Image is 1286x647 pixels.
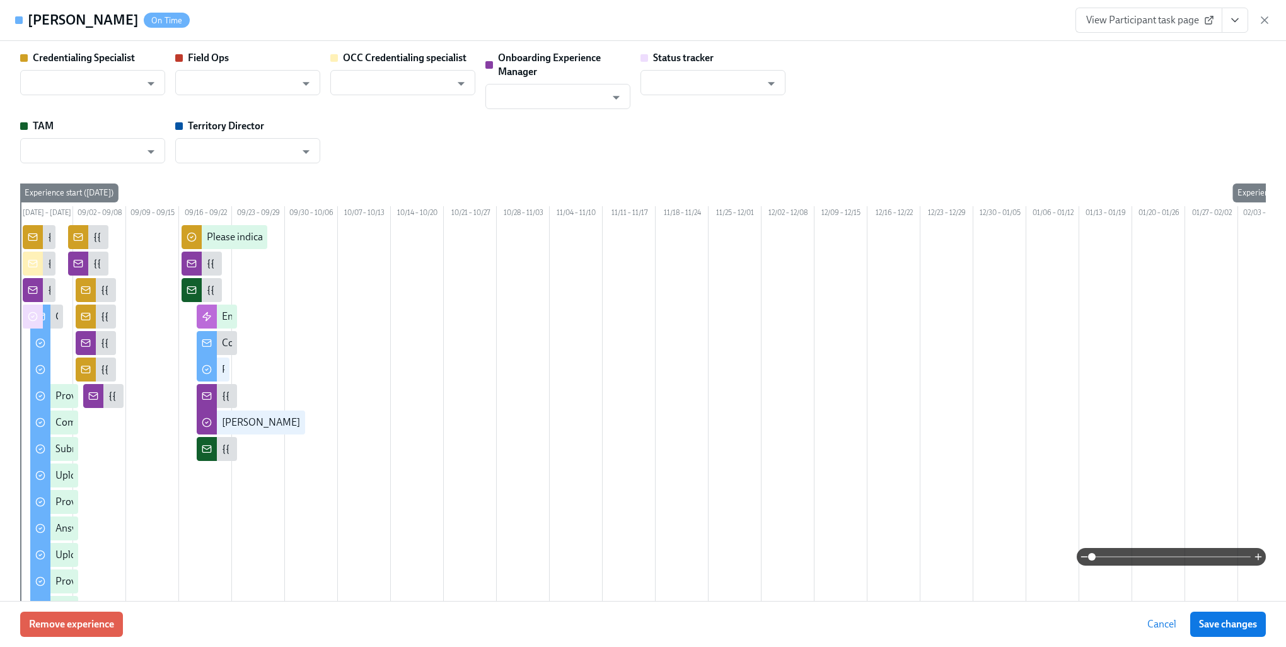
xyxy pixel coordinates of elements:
[126,206,179,223] div: 09/09 – 09/15
[55,574,294,588] div: Provide your National Provider Identifier Number (NPI)
[451,74,471,93] button: Open
[709,206,762,223] div: 11/25 – 12/01
[55,310,230,323] div: Getting started at [GEOGRAPHIC_DATA]
[207,230,513,244] div: Please indicate if {{ participant.fullName }} was approved by Committee
[1132,206,1185,223] div: 01/20 – 01/26
[20,206,73,223] div: [DATE] – [DATE]
[444,206,497,223] div: 10/21 – 10/27
[207,283,415,297] div: {{ participant.fullName }} is ready for committee.
[222,363,333,376] div: Preferred Name for Email
[1026,206,1079,223] div: 01/06 – 01/12
[653,52,714,64] strong: Status tracker
[1075,8,1222,33] a: View Participant task page
[33,120,54,132] strong: TAM
[101,283,317,297] div: {{ participant.fullName }} DEA certificate uploaded
[33,52,135,64] strong: Credentialing Specialist
[222,442,453,456] div: {{ participant.fullName }} was approved by committee
[296,74,316,93] button: Open
[55,495,288,509] div: Provide a copy of your residency completion certificate
[55,416,355,429] div: Complete the malpractice insurance information and application form
[207,257,415,271] div: {{ participant.fullName }} is ready for committee.
[141,142,161,161] button: Open
[93,230,267,244] div: {{ participant.fullName }} CV is complete
[285,206,338,223] div: 09/30 – 10/06
[603,206,656,223] div: 11/11 – 11/17
[498,52,601,78] strong: Onboarding Experience Manager
[144,16,190,25] span: On Time
[48,283,345,297] div: {{ participant.fullName }} has been enrolled in the Dado Pre-boarding
[1185,206,1238,223] div: 01/27 – 02/02
[656,206,709,223] div: 11/18 – 11/24
[1222,8,1248,33] button: View task page
[222,336,361,350] div: Congrats! You've been approved
[606,88,626,107] button: Open
[55,442,216,456] div: Submit your resume for credentialing
[222,310,356,323] div: Enroll in OCC licensing process
[1199,618,1257,631] span: Save changes
[188,120,264,132] strong: Territory Director
[73,206,126,223] div: 09/02 – 09/08
[1147,618,1176,631] span: Cancel
[497,206,550,223] div: 10/28 – 11/03
[48,230,345,244] div: {{ participant.fullName }} has been enrolled in the Dado Pre-boarding
[55,522,253,535] div: Answer the credentialing disclosure questions
[55,389,283,403] div: Provide key information for the credentialing process
[188,52,229,64] strong: Field Ops
[101,310,291,323] div: {{ participant.fullName }} Diploma uploaded
[391,206,444,223] div: 10/14 – 10/20
[28,11,139,30] h4: [PERSON_NAME]
[343,52,466,64] strong: OCC Credentialing specialist
[48,257,377,271] div: {{ participant.fullName }} has been enrolled in the state credentialing process
[920,206,973,223] div: 12/23 – 12/29
[20,612,123,637] button: Remove experience
[762,74,781,93] button: Open
[20,184,119,202] div: Experience start ([DATE])
[296,142,316,161] button: Open
[1079,206,1132,223] div: 01/13 – 01/19
[762,206,814,223] div: 12/02 – 12/08
[867,206,920,223] div: 12/16 – 12/22
[973,206,1026,223] div: 12/30 – 01/05
[108,389,306,403] div: {{ participant.fullName }} needs to correct info
[338,206,391,223] div: 10/07 – 10/13
[1190,612,1266,637] button: Save changes
[550,206,603,223] div: 11/04 – 11/10
[222,416,502,429] div: [PERSON_NAME] {{ participant.fullName }} as 'hired' in Workday
[222,389,453,403] div: {{ participant.fullName }} was approved by committee
[93,257,267,271] div: {{ participant.fullName }} CV is complete
[101,363,328,376] div: {{ participant.fullName }} didn't complete a residency
[232,206,285,223] div: 09/23 – 09/29
[101,336,291,350] div: {{ participant.fullName }} Diploma uploaded
[1086,14,1212,26] span: View Participant task page
[814,206,867,223] div: 12/09 – 12/15
[141,74,161,93] button: Open
[55,469,244,482] div: Upload a PDF of your dental school diploma
[29,618,114,631] span: Remove experience
[1138,612,1185,637] button: Cancel
[179,206,232,223] div: 09/16 – 09/22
